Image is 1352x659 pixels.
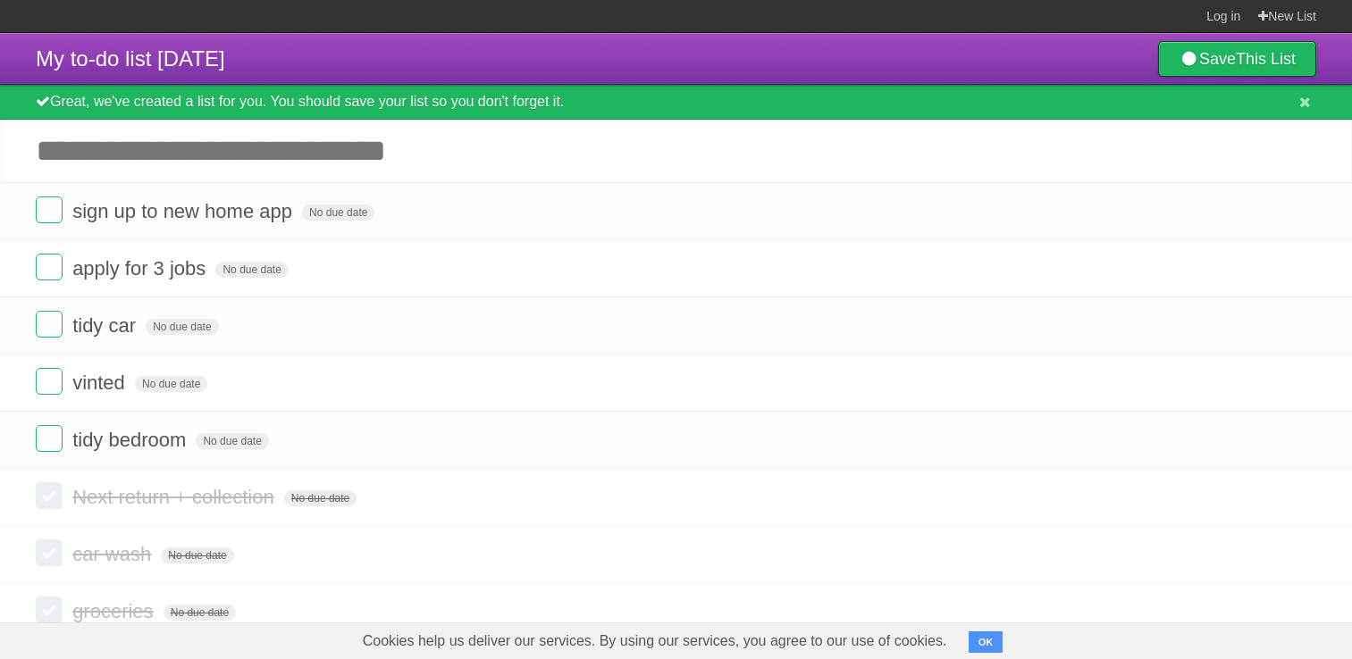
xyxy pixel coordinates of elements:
[36,368,63,395] label: Done
[135,376,207,392] span: No due date
[284,490,357,506] span: No due date
[36,596,63,623] label: Done
[161,547,233,563] span: No due date
[302,204,374,221] span: No due date
[36,254,63,280] label: Done
[72,371,130,394] span: vinted
[36,196,63,223] label: Done
[1158,41,1316,77] a: SaveThis List
[1236,50,1296,68] b: This List
[36,46,225,71] span: My to-do list [DATE]
[36,482,63,509] label: Done
[164,605,236,621] span: No due date
[36,311,63,338] label: Done
[969,631,1004,653] button: OK
[72,600,157,622] span: groceries
[72,486,279,508] span: Next return + collection
[345,623,965,659] span: Cookies help us deliver our services. By using our services, you agree to our use of cookies.
[72,200,297,222] span: sign up to new home app
[196,433,268,449] span: No due date
[146,319,218,335] span: No due date
[72,429,190,451] span: tidy bedroom
[36,539,63,566] label: Done
[36,425,63,452] label: Done
[215,262,288,278] span: No due date
[72,543,155,565] span: car wash
[72,314,140,337] span: tidy car
[72,257,210,279] span: apply for 3 jobs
